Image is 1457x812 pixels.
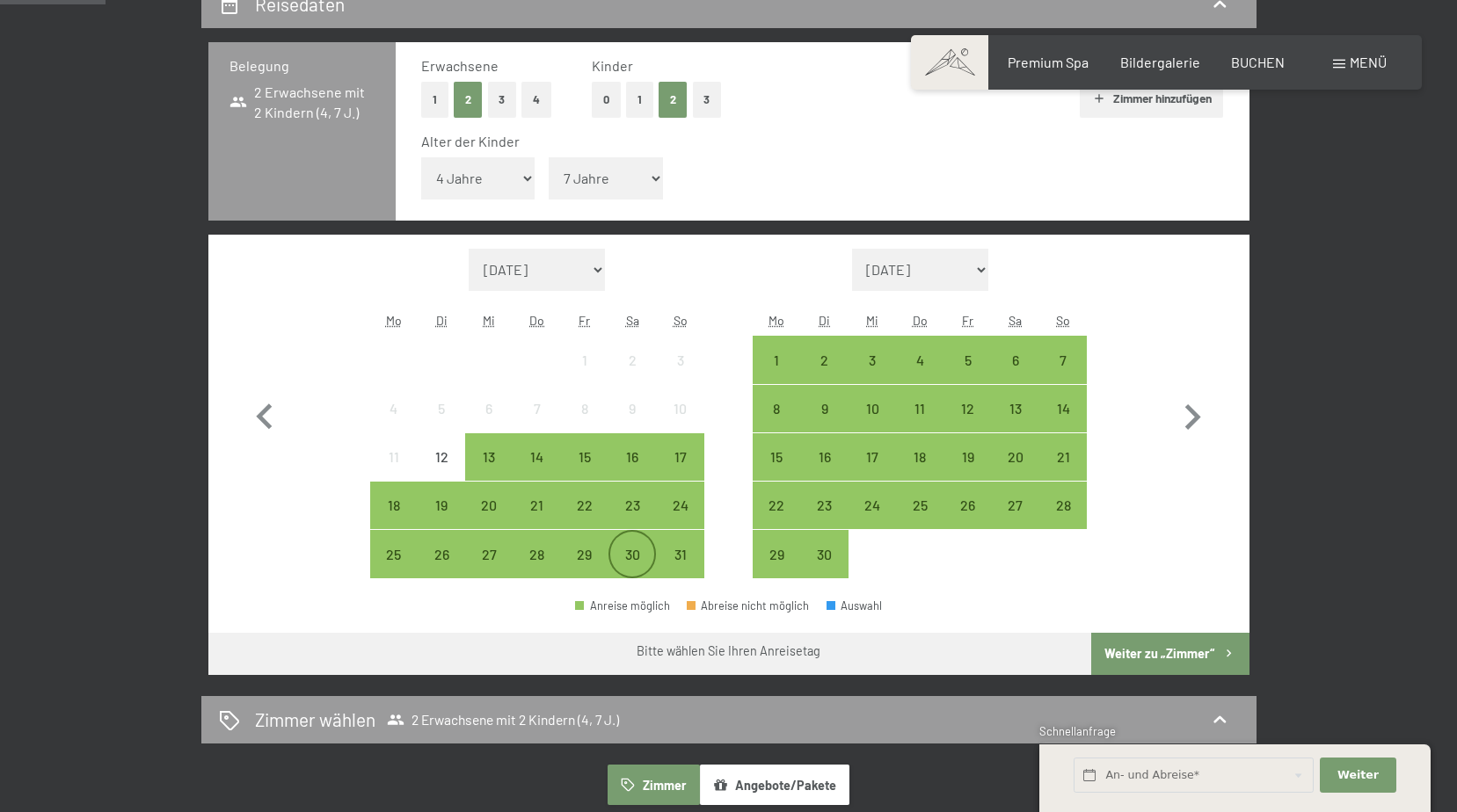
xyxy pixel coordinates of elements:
div: Fri Sep 05 2025 [943,336,991,383]
div: Anreise möglich [801,385,849,432]
div: Anreise möglich [465,433,513,481]
div: 1 [754,353,798,397]
abbr: Mittwoch [866,313,878,328]
div: Anreise möglich [849,336,896,383]
div: 24 [658,498,702,542]
abbr: Montag [386,313,402,328]
div: Tue Sep 09 2025 [801,385,849,432]
div: Anreise möglich [575,600,670,612]
div: Sat Aug 30 2025 [608,530,656,577]
div: 11 [898,402,942,446]
div: 8 [754,402,798,446]
div: 31 [658,547,702,591]
div: 23 [803,498,847,542]
div: 30 [803,547,847,591]
div: Tue Sep 30 2025 [801,530,849,577]
button: 4 [521,82,551,118]
div: 13 [467,450,511,494]
div: Anreise möglich [753,530,800,577]
abbr: Sonntag [1056,313,1070,328]
div: 29 [563,547,607,591]
button: 3 [693,82,722,118]
div: 18 [372,498,416,542]
span: Schnellanfrage [1039,724,1116,738]
div: Anreise möglich [801,482,849,529]
a: Premium Spa [1008,54,1089,70]
abbr: Dienstag [436,313,448,328]
div: Tue Aug 05 2025 [418,385,465,432]
div: 4 [898,353,942,397]
div: Anreise möglich [753,482,800,529]
div: 13 [994,402,1038,446]
button: Nächster Monat [1167,249,1218,579]
div: Anreise möglich [608,482,656,529]
h3: Belegung [229,56,375,76]
div: Anreise nicht möglich [418,433,465,481]
abbr: Donnerstag [913,313,928,328]
div: Sun Sep 07 2025 [1039,336,1087,383]
div: 26 [419,547,463,591]
div: Anreise möglich [465,482,513,529]
div: Anreise möglich [1039,433,1087,481]
div: Thu Aug 07 2025 [514,385,561,432]
div: Anreise möglich [753,433,800,481]
div: 12 [945,402,989,446]
div: Tue Sep 02 2025 [801,336,849,383]
div: Sun Aug 24 2025 [656,482,703,529]
div: Fri Sep 12 2025 [943,385,991,432]
div: 3 [658,353,702,397]
div: Thu Sep 04 2025 [896,336,943,383]
div: Anreise nicht möglich [561,336,608,383]
div: Anreise nicht möglich [608,336,656,383]
div: 25 [372,547,416,591]
div: 6 [994,353,1038,397]
span: 2 Erwachsene mit 2 Kindern (4, 7 J.) [387,711,619,729]
div: Wed Aug 06 2025 [465,385,513,432]
div: Sat Aug 16 2025 [608,433,656,481]
div: Wed Aug 27 2025 [465,530,513,577]
div: Sun Aug 03 2025 [656,336,703,383]
div: Tue Aug 19 2025 [418,482,465,529]
div: Anreise nicht möglich [656,336,703,383]
div: Anreise möglich [514,433,561,481]
div: 15 [754,450,798,494]
div: 20 [994,450,1038,494]
div: Mon Sep 01 2025 [753,336,800,383]
span: Menü [1350,54,1387,70]
div: Sun Aug 17 2025 [656,433,703,481]
div: Sun Aug 31 2025 [656,530,703,577]
div: Anreise nicht möglich [370,433,418,481]
button: Zimmer [608,765,699,805]
div: Anreise möglich [561,482,608,529]
div: Sat Sep 20 2025 [992,433,1039,481]
span: 2 Erwachsene mit 2 Kindern (4, 7 J.) [229,83,375,122]
div: 28 [515,547,559,591]
abbr: Dienstag [819,313,830,328]
div: Fri Sep 19 2025 [943,433,991,481]
div: Abreise nicht möglich [687,600,810,612]
div: Tue Sep 23 2025 [801,482,849,529]
div: 30 [610,547,654,591]
div: Anreise möglich [992,336,1039,383]
div: Anreise möglich [943,336,991,383]
div: Sat Aug 02 2025 [608,336,656,383]
div: Thu Aug 28 2025 [514,530,561,577]
div: 27 [994,498,1038,542]
div: Wed Sep 24 2025 [849,482,896,529]
div: 16 [803,450,847,494]
div: Anreise möglich [753,336,800,383]
div: 28 [1041,498,1085,542]
a: Bildergalerie [1120,54,1200,70]
div: Bitte wählen Sie Ihren Anreisetag [637,642,820,660]
div: 25 [898,498,942,542]
button: 0 [592,82,621,118]
button: 1 [626,82,653,118]
div: Anreise möglich [561,530,608,577]
div: Sat Aug 09 2025 [608,385,656,432]
div: Anreise möglich [656,482,703,529]
div: Anreise möglich [370,530,418,577]
div: 27 [467,547,511,591]
div: Anreise möglich [992,385,1039,432]
div: 26 [945,498,989,542]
